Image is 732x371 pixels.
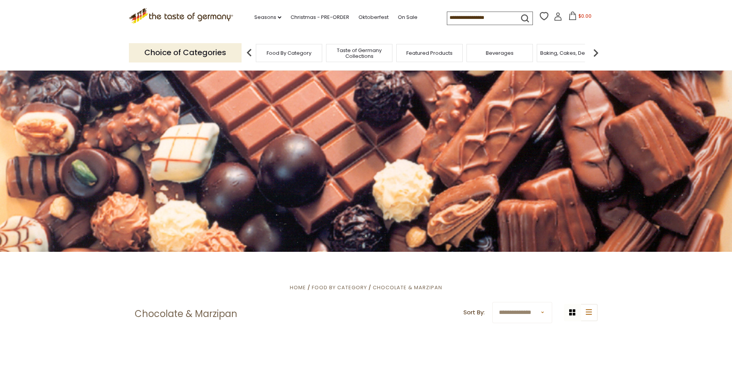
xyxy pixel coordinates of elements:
[267,50,311,56] a: Food By Category
[291,13,349,22] a: Christmas - PRE-ORDER
[486,50,514,56] a: Beverages
[290,284,306,291] a: Home
[578,13,592,19] span: $0.00
[540,50,600,56] a: Baking, Cakes, Desserts
[135,308,237,320] h1: Chocolate & Marzipan
[129,43,242,62] p: Choice of Categories
[312,284,367,291] a: Food By Category
[242,45,257,61] img: previous arrow
[564,12,597,23] button: $0.00
[463,308,485,317] label: Sort By:
[373,284,442,291] a: Chocolate & Marzipan
[588,45,604,61] img: next arrow
[358,13,389,22] a: Oktoberfest
[398,13,418,22] a: On Sale
[406,50,453,56] a: Featured Products
[254,13,281,22] a: Seasons
[328,47,390,59] a: Taste of Germany Collections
